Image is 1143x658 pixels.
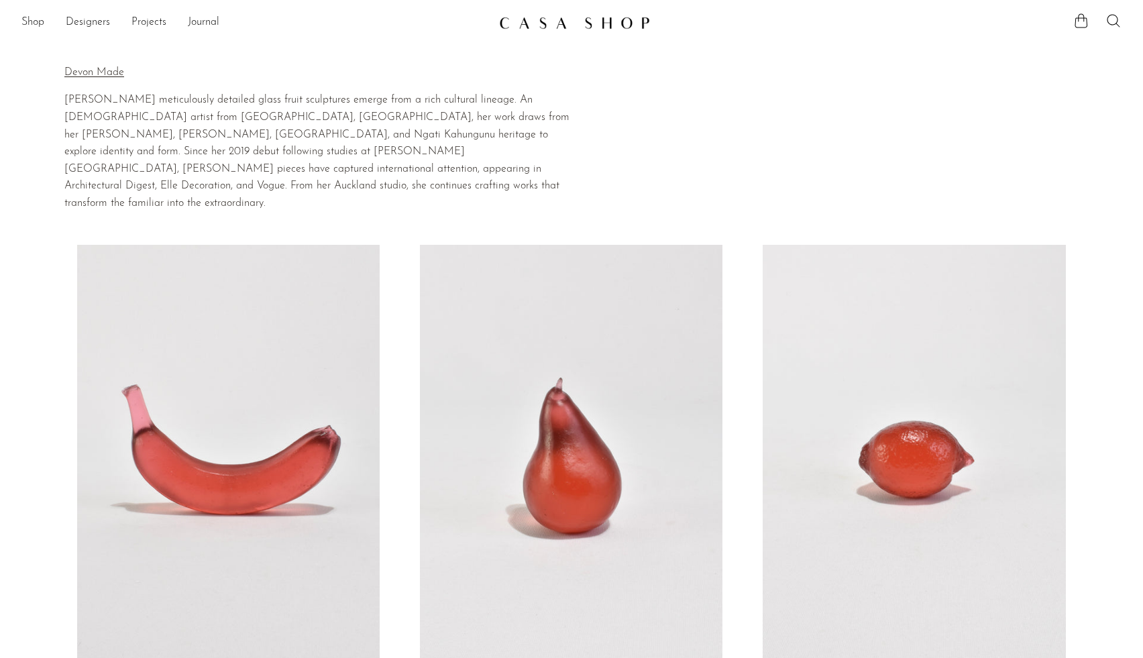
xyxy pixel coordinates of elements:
[188,14,219,32] a: Journal
[131,14,166,32] a: Projects
[21,11,488,34] nav: Desktop navigation
[64,92,579,212] p: [PERSON_NAME] meticulously detailed glass fruit sculptures emerge from a rich cultural lineage. A...
[66,14,110,32] a: Designers
[21,14,44,32] a: Shop
[21,11,488,34] ul: NEW HEADER MENU
[64,64,579,82] p: Devon Made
